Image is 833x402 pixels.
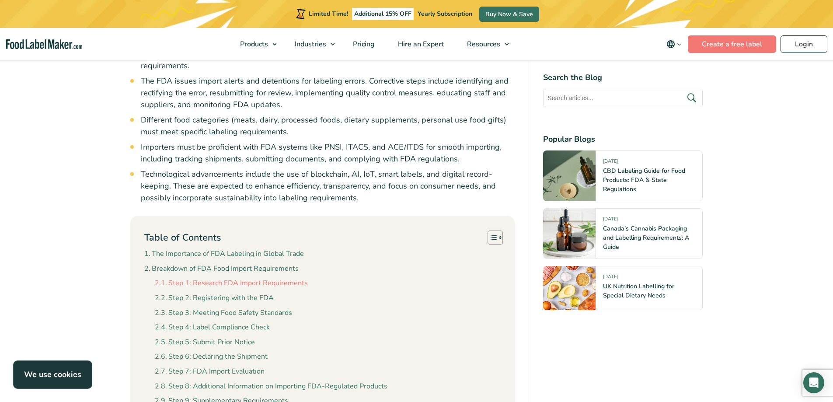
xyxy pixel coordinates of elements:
a: UK Nutrition Labelling for Special Dietary Needs [603,282,674,300]
a: Breakdown of FDA Food Import Requirements [144,263,299,275]
span: [DATE] [603,158,618,168]
p: Table of Contents [144,231,221,245]
input: Search articles... [543,89,703,107]
li: The FDA issues import alerts and detentions for labeling errors. Corrective steps include identif... [141,75,515,111]
a: Step 7: FDA Import Evaluation [155,366,265,378]
a: Products [229,28,281,60]
a: CBD Labeling Guide for Food Products: FDA & State Regulations [603,167,685,193]
a: The Importance of FDA Labeling in Global Trade [144,248,304,260]
span: [DATE] [603,273,618,283]
a: Hire an Expert [387,28,453,60]
a: Pricing [342,28,384,60]
span: Resources [464,39,501,49]
a: Step 5: Submit Prior Notice [155,337,255,348]
li: Technological advancements include the use of blockchain, AI, IoT, smart labels, and digital reco... [141,168,515,204]
li: Different food categories (meats, dairy, processed foods, dietary supplements, personal use food ... [141,114,515,138]
a: Step 4: Label Compliance Check [155,322,270,333]
a: Step 8: Additional Information on Importing FDA-Regulated Products [155,381,387,392]
a: Step 2: Registering with the FDA [155,293,274,304]
h4: Popular Blogs [543,133,703,145]
a: Buy Now & Save [479,7,539,22]
a: Step 6: Declaring the Shipment [155,351,268,363]
span: Limited Time! [309,10,348,18]
span: Pricing [350,39,376,49]
span: Additional 15% OFF [352,8,414,20]
span: Yearly Subscription [418,10,472,18]
span: [DATE] [603,216,618,226]
a: Login [781,35,827,53]
strong: We use cookies [24,369,81,380]
a: Toggle Table of Content [481,230,501,245]
div: Open Intercom Messenger [803,372,824,393]
span: Hire an Expert [395,39,445,49]
a: Step 3: Meeting Food Safety Standards [155,308,292,319]
h4: Search the Blog [543,72,703,84]
span: Products [237,39,269,49]
li: Importers must be proficient with FDA systems like PNSI, ITACS, and ACE/ITDS for smooth importing... [141,141,515,165]
a: Canada’s Cannabis Packaging and Labelling Requirements: A Guide [603,224,689,251]
a: Create a free label [688,35,776,53]
a: Step 1: Research FDA Import Requirements [155,278,308,289]
a: Industries [283,28,339,60]
span: Industries [292,39,327,49]
a: Resources [456,28,513,60]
